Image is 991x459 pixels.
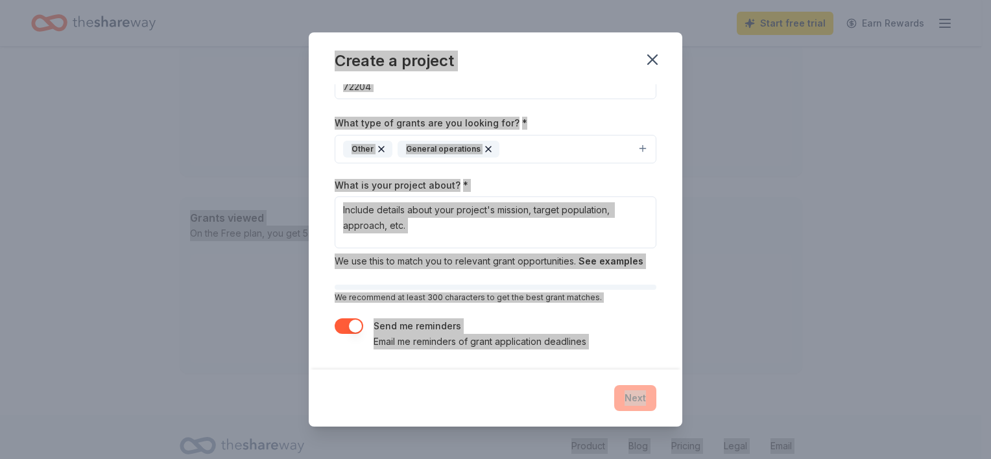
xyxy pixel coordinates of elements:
div: Other [343,141,392,158]
label: Send me reminders [374,320,461,331]
p: Email me reminders of grant application deadlines [374,334,586,349]
label: What is your project about? [335,179,468,192]
button: See examples [579,253,643,269]
span: We use this to match you to relevant grant opportunities. [335,255,643,266]
div: General operations [398,141,499,158]
div: Create a project [335,51,454,71]
input: 12345 (U.S. only) [335,73,656,99]
label: What type of grants are you looking for? [335,117,527,130]
p: We recommend at least 300 characters to get the best grant matches. [335,292,656,303]
button: OtherGeneral operations [335,135,656,163]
